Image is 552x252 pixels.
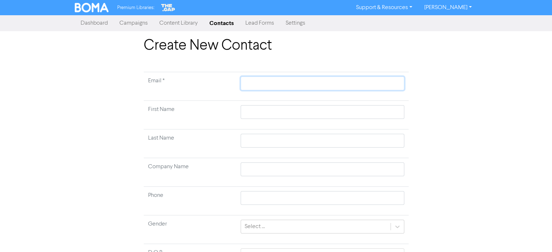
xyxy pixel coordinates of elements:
[144,101,237,129] td: First Name
[154,16,204,30] a: Content Library
[160,3,176,12] img: The Gap
[75,3,109,12] img: BOMA Logo
[240,16,280,30] a: Lead Forms
[280,16,311,30] a: Settings
[144,37,409,54] h1: Create New Contact
[144,72,237,101] td: Required
[516,217,552,252] iframe: Chat Widget
[114,16,154,30] a: Campaigns
[144,129,237,158] td: Last Name
[75,16,114,30] a: Dashboard
[350,2,418,13] a: Support & Resources
[117,5,154,10] span: Premium Libraries:
[144,187,237,215] td: Phone
[144,158,237,187] td: Company Name
[204,16,240,30] a: Contacts
[144,215,237,244] td: Gender
[418,2,477,13] a: [PERSON_NAME]
[245,222,265,231] div: Select ...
